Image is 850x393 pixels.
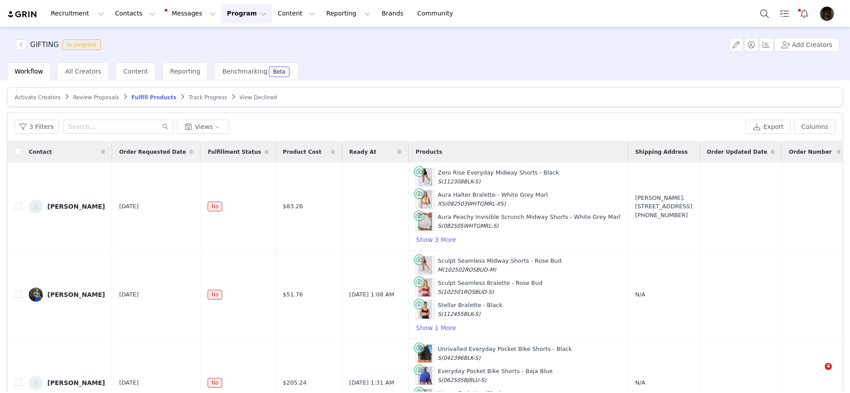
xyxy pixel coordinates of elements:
a: Brands [376,4,411,23]
span: (102501ROSBUD-S) [441,289,494,295]
span: S [438,289,441,295]
img: 8061d0c3-a1ba-481f-a335-54d78ee405e2.jpg [820,7,834,21]
h3: GIFTING [30,39,59,50]
div: Unrivalled Everyday Pocket Bike Shorts - Black [438,345,572,362]
span: S [438,355,441,361]
span: Fulfill Products [131,94,177,101]
span: 4 [825,363,832,370]
span: (082505WHTGMRL-S) [441,223,498,229]
span: Order Requested Date [119,148,186,156]
span: View Declined [240,94,277,101]
a: Community [412,4,463,23]
button: Profile [815,7,843,21]
div: Zero Rise Everyday Midway Shorts - Black [438,168,559,186]
span: $205.24 [283,378,307,387]
img: Product Image [418,213,432,230]
img: Product Image [418,191,432,208]
span: Order Number [789,148,832,156]
img: Product Image [418,367,432,385]
span: Activate Creators [15,94,61,101]
span: (042396BLK-S) [441,355,480,361]
div: [PHONE_NUMBER] [635,211,692,220]
button: Views [177,120,229,134]
span: Benchmarking [222,68,267,75]
button: Show 3 More [416,234,456,245]
i: icon: search [162,124,168,130]
button: Export [746,120,791,134]
img: c2638592-fe2f-4665-8522-e82afdbd0243--s.jpg [29,199,43,214]
span: [DATE] 1:08 AM [349,290,394,299]
a: [PERSON_NAME] [29,376,105,390]
span: (102502ROSBUD-M) [442,267,496,273]
img: Product Image [418,168,432,186]
iframe: Intercom live chat [807,363,828,384]
span: $83.26 [283,202,303,211]
span: $51.76 [283,290,303,299]
span: (062505BJBLU-S) [441,377,486,383]
div: [PERSON_NAME], [STREET_ADDRESS] [635,194,692,220]
span: XS [438,201,445,207]
a: Tasks [775,4,794,23]
button: Messages [161,4,221,23]
a: [PERSON_NAME] [29,199,105,214]
span: Order Updated Date [707,148,768,156]
button: Contacts [110,4,161,23]
span: Products [416,148,442,156]
span: Content [124,68,148,75]
button: Notifications [795,4,814,23]
button: Reporting [321,4,376,23]
input: Search... [63,120,174,134]
img: Product Image [418,345,432,362]
span: Fulfillment Status [208,148,261,156]
img: Product Image [418,301,432,319]
span: [DATE] [119,202,139,211]
img: Product Image [418,279,432,296]
span: [DATE] 1:31 AM [349,378,394,387]
div: Aura Halter Bralette - White Grey Marl [438,191,548,208]
img: 2e816081-f563-443c-b7e6-09ff9479807e--s.jpg [29,376,43,390]
span: [DATE] [119,290,139,299]
button: Program [221,4,272,23]
div: Sculpt Seamless Midway Shorts - Rose Bud [438,257,562,274]
span: Product Cost [283,148,321,156]
img: grin logo [7,10,38,19]
span: Shipping Address [635,148,688,156]
div: [PERSON_NAME] [47,379,105,386]
span: [object Object] [16,39,104,50]
div: [PERSON_NAME] [47,291,105,298]
span: Track Progress [189,94,227,101]
button: Search [755,4,774,23]
div: [PERSON_NAME] [47,203,105,210]
span: Reporting [170,68,200,75]
span: No [208,378,222,388]
span: (112308BLK-S) [441,179,480,185]
span: Contact [29,148,52,156]
span: S [438,311,441,317]
button: Columns [794,120,835,134]
span: Ready At [349,148,376,156]
button: 3 Filters [15,120,59,134]
div: Beta [273,69,286,74]
span: Workflow [15,68,43,75]
span: (112455BLK-S) [441,311,480,317]
span: S [438,179,441,185]
span: All Creators [65,68,101,75]
div: Stellar Bralette - Black [438,301,502,318]
span: N/A [635,291,645,298]
button: Recruitment [46,4,109,23]
button: Show 1 More [416,323,456,333]
img: Product Image [418,257,432,274]
span: (082503WHTGMRL-XS) [445,201,506,207]
img: e25825c9-fe9a-41c2-8104-8ec3c1b6a148--s.jpg [29,288,43,302]
span: [DATE] [119,378,139,387]
div: Aura Peachy Invisible Scrunch Midway Shorts - White Grey Marl [438,213,621,230]
span: No [208,290,222,300]
div: Everyday Pocket Bike Shorts - Baja Blue [438,367,552,384]
span: No [208,202,222,211]
span: S [438,377,441,383]
span: N/A [635,379,645,386]
div: Sculpt Seamless Bralette - Rose Bud [438,279,543,296]
span: S [438,223,441,229]
span: Review Proposals [73,94,119,101]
